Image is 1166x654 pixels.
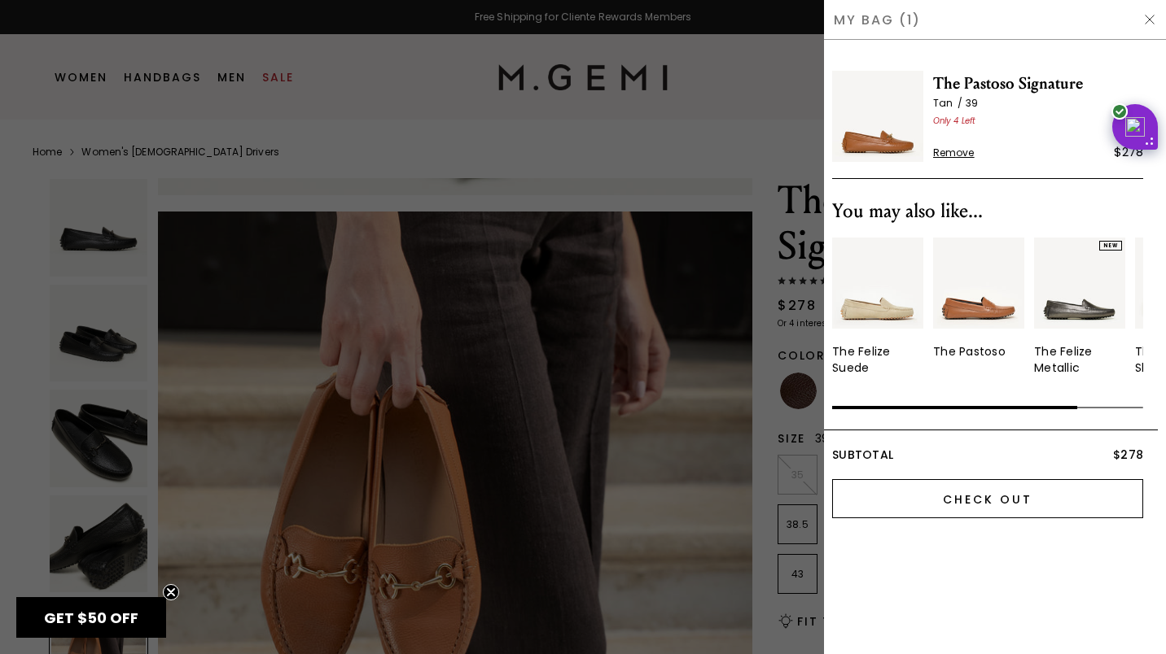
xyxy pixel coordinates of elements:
[44,608,138,628] span: GET $50 OFF
[163,584,179,600] button: Close teaser
[933,71,1143,97] span: The Pastoso Signature
[832,198,1143,225] div: You may also like...
[1034,343,1125,376] div: The Felize Metallic
[933,343,1006,360] div: The Pastoso
[832,343,923,376] div: The Felize Suede
[832,447,893,463] span: Subtotal
[933,146,975,159] span: Remove
[1099,241,1122,251] div: NEW
[1034,238,1125,376] a: NEWThe Felize Metallic
[1113,447,1143,463] span: $278
[832,479,1143,518] input: Check Out
[933,238,1024,329] img: v_11572_01_Main_New_ThePastoso_Tan_Leather_290x387_crop_center.jpg
[832,71,923,162] img: The Pastoso Signature
[16,597,166,638] div: GET $50 OFFClose teaser
[1034,238,1125,376] div: 3 / 4
[1143,13,1156,26] img: Hide Drawer
[933,115,975,127] span: Only 4 Left
[933,96,966,110] span: Tan
[966,96,978,110] span: 39
[933,238,1024,360] a: The Pastoso
[832,238,923,329] img: v_05850_01_Main_New_TheFelize_Latte_Suede_290x387_crop_center.jpg
[1114,142,1143,162] div: $278
[832,238,923,376] a: The Felize Suede
[1034,238,1125,329] img: 7385132007483_01_Main_New_TheFelize_DarkGunmetal_MetallicLeather_290x387_crop_center.jpg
